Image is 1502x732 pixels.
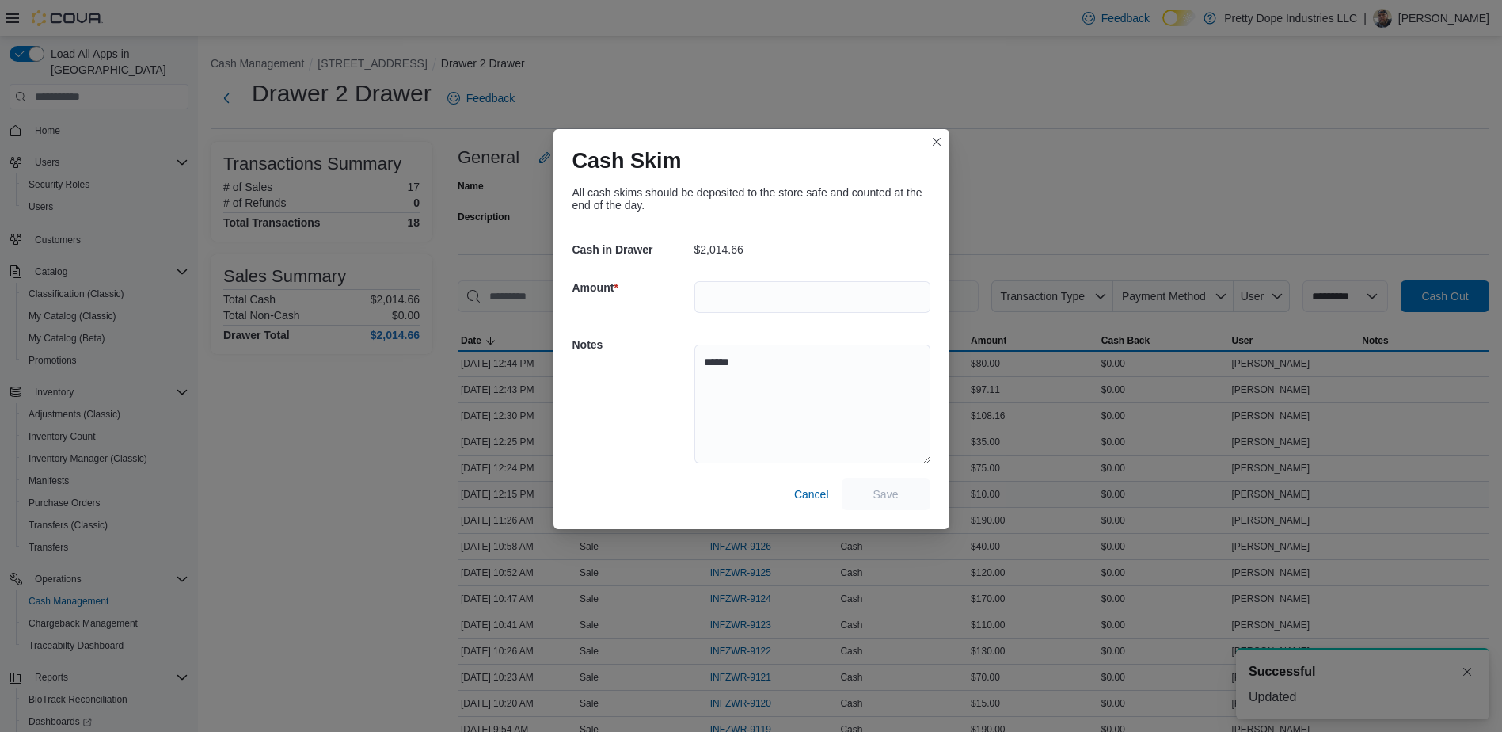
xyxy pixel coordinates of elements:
[873,486,899,502] span: Save
[572,148,682,173] h1: Cash Skim
[572,272,691,303] h5: Amount
[794,486,829,502] span: Cancel
[572,186,930,212] div: All cash skims should be deposited to the store safe and counted at the end of the day.
[694,243,743,256] p: $2,014.66
[927,132,946,151] button: Closes this modal window
[572,329,691,360] h5: Notes
[572,234,691,265] h5: Cash in Drawer
[842,478,930,510] button: Save
[788,478,835,510] button: Cancel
